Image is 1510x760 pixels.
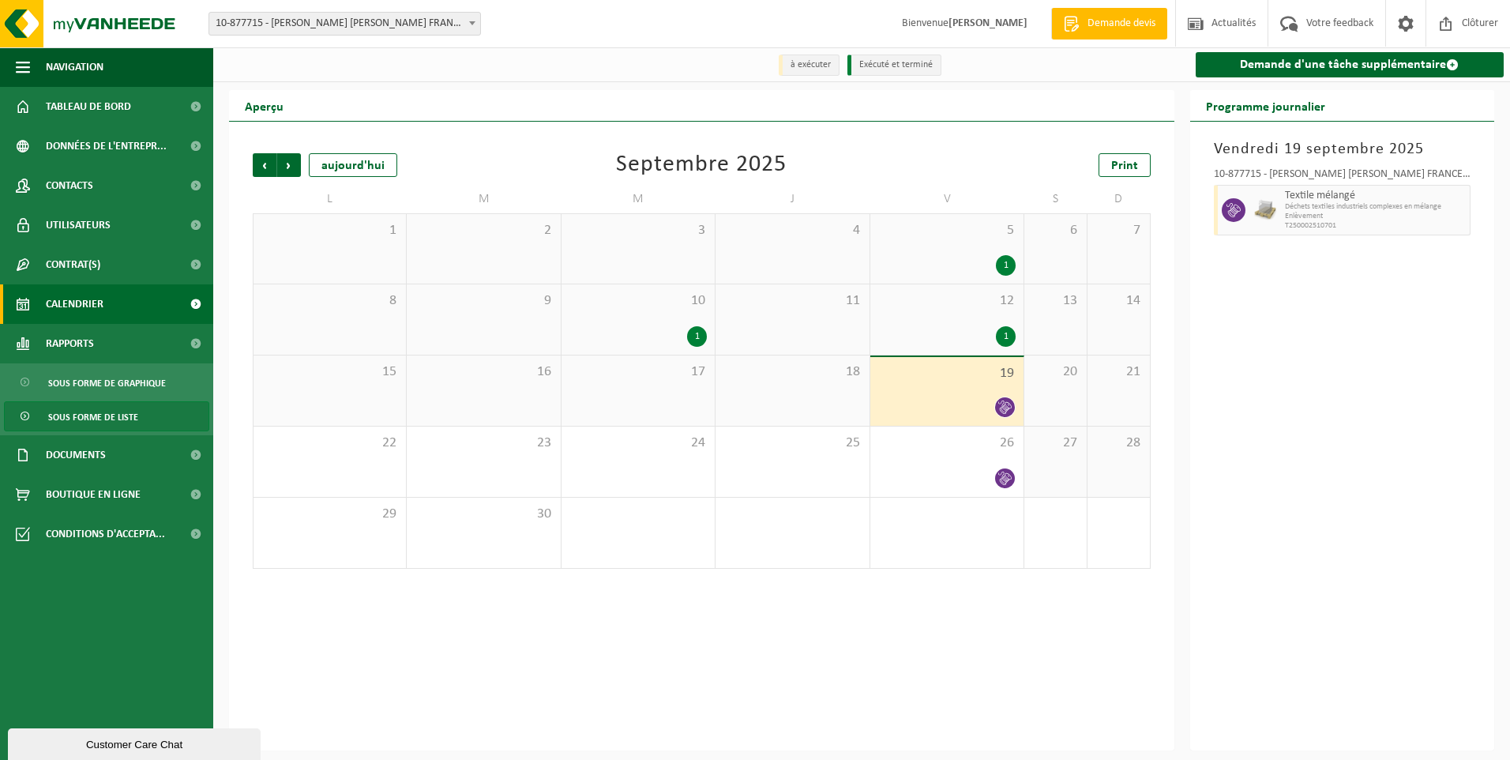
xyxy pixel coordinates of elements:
h3: Vendredi 19 septembre 2025 [1214,137,1471,161]
span: 14 [1095,292,1142,310]
span: 29 [261,506,398,523]
span: 18 [723,363,861,381]
a: Demande devis [1051,8,1167,40]
span: 7 [1095,222,1142,239]
span: Conditions d'accepta... [46,514,165,554]
span: Données de l'entrepr... [46,126,167,166]
a: Sous forme de graphique [4,367,209,397]
td: M [407,185,561,213]
span: 25 [723,435,861,452]
span: Documents [46,435,106,475]
span: 30 [415,506,552,523]
h2: Aperçu [229,90,299,121]
span: 17 [569,363,707,381]
span: 16 [415,363,552,381]
span: 5 [878,222,1016,239]
span: 10-877715 - ADLER PELZER FRANCE WEST - MORNAC [208,12,481,36]
span: 26 [878,435,1016,452]
li: à exécuter [779,55,840,76]
span: Sous forme de liste [48,402,138,432]
span: Contacts [46,166,93,205]
td: L [253,185,407,213]
span: 27 [1032,435,1079,452]
a: Print [1099,153,1151,177]
span: Boutique en ligne [46,475,141,514]
strong: [PERSON_NAME] [948,17,1027,29]
span: Utilisateurs [46,205,111,245]
li: Exécuté et terminé [847,55,941,76]
span: 10 [569,292,707,310]
td: J [716,185,870,213]
span: Déchets textiles industriels complexes en mélange [1285,202,1467,212]
span: 10-877715 - ADLER PELZER FRANCE WEST - MORNAC [209,13,480,35]
h2: Programme journalier [1190,90,1341,121]
div: Septembre 2025 [616,153,787,177]
div: 10-877715 - [PERSON_NAME] [PERSON_NAME] FRANCE WEST - [GEOGRAPHIC_DATA] [1214,169,1471,185]
span: Précédent [253,153,276,177]
span: 9 [415,292,552,310]
span: 19 [878,365,1016,382]
span: 1 [261,222,398,239]
span: 11 [723,292,861,310]
span: T250002510701 [1285,221,1467,231]
img: LP-PA-00000-WDN-11 [1253,198,1277,222]
span: Demande devis [1084,16,1159,32]
span: 4 [723,222,861,239]
a: Sous forme de liste [4,401,209,431]
span: Contrat(s) [46,245,100,284]
span: 6 [1032,222,1079,239]
span: 28 [1095,435,1142,452]
div: 1 [687,326,707,347]
a: Demande d'une tâche supplémentaire [1196,52,1504,77]
td: S [1024,185,1087,213]
span: Tableau de bord [46,87,131,126]
td: V [870,185,1024,213]
span: 20 [1032,363,1079,381]
td: M [562,185,716,213]
span: 23 [415,435,552,452]
span: 2 [415,222,552,239]
span: 22 [261,435,398,452]
span: 15 [261,363,398,381]
div: aujourd'hui [309,153,397,177]
div: 1 [996,255,1016,276]
span: 12 [878,292,1016,310]
span: Calendrier [46,284,103,324]
td: D [1087,185,1151,213]
span: 13 [1032,292,1079,310]
span: 3 [569,222,707,239]
span: 21 [1095,363,1142,381]
span: 8 [261,292,398,310]
span: Rapports [46,324,94,363]
span: Enlèvement [1285,212,1467,221]
span: Sous forme de graphique [48,368,166,398]
span: Suivant [277,153,301,177]
div: 1 [996,326,1016,347]
span: Print [1111,160,1138,172]
span: Textile mélangé [1285,190,1467,202]
iframe: chat widget [8,725,264,760]
span: 24 [569,435,707,452]
span: Navigation [46,47,103,87]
